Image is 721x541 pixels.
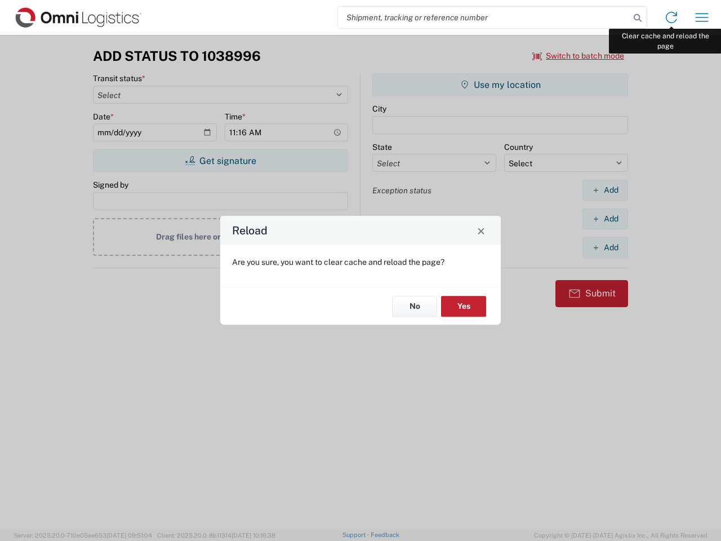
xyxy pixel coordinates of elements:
input: Shipment, tracking or reference number [338,7,630,28]
button: No [392,296,437,317]
p: Are you sure, you want to clear cache and reload the page? [232,257,489,267]
button: Close [473,223,489,238]
h4: Reload [232,223,268,239]
button: Yes [441,296,486,317]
